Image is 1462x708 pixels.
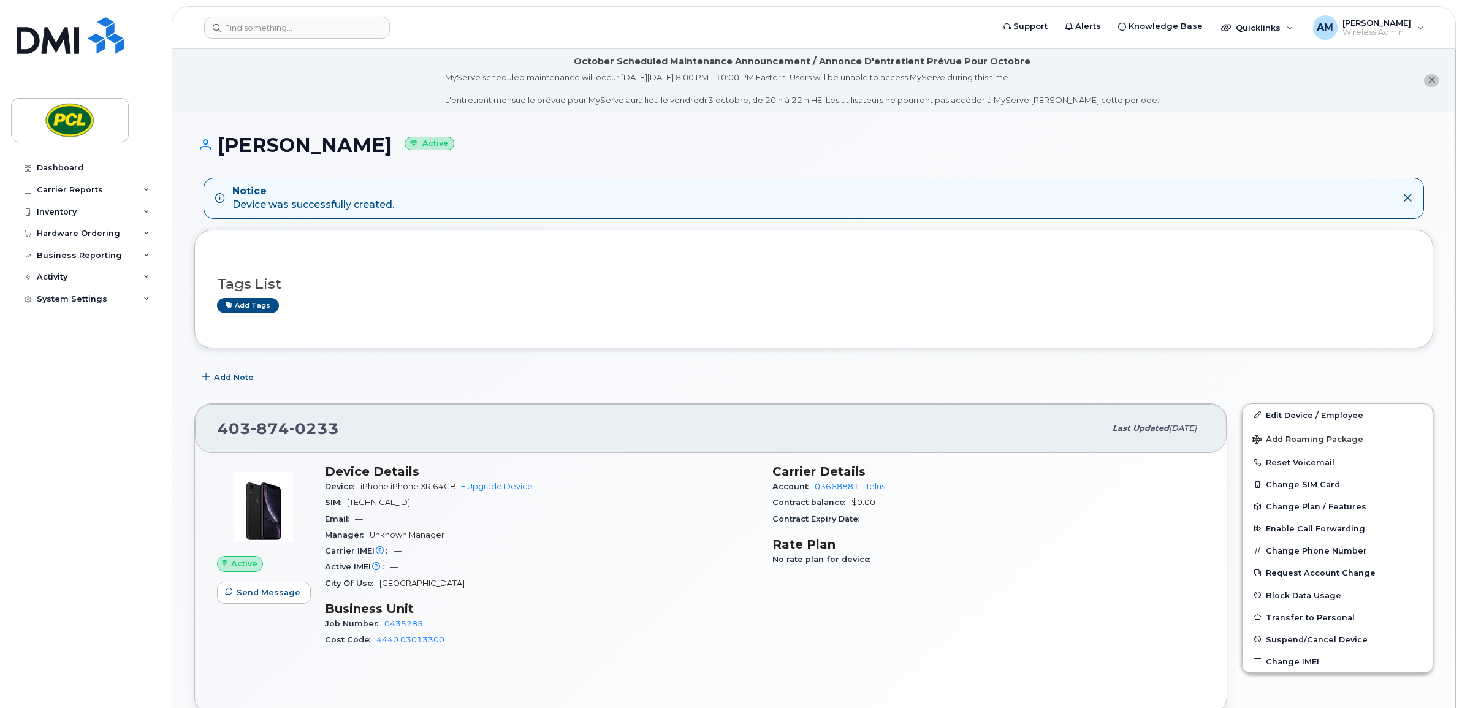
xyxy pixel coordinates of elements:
h3: Rate Plan [772,537,1205,552]
button: Block Data Usage [1243,584,1433,606]
a: 0435285 [384,619,423,628]
span: Job Number [325,619,384,628]
a: + Upgrade Device [461,482,533,491]
button: Change SIM Card [1243,473,1433,495]
h1: [PERSON_NAME] [194,134,1433,156]
span: Add Note [214,371,254,383]
a: Add tags [217,298,279,313]
span: [DATE] [1169,424,1197,433]
span: Contract Expiry Date [772,514,865,523]
button: Change Phone Number [1243,539,1433,561]
button: Change Plan / Features [1243,495,1433,517]
span: Carrier IMEI [325,546,394,555]
h3: Carrier Details [772,464,1205,479]
button: Enable Call Forwarding [1243,517,1433,539]
a: 03668881 - Telus [815,482,885,491]
button: close notification [1424,74,1439,87]
span: 403 [218,419,339,438]
span: 0233 [289,419,339,438]
span: City Of Use [325,579,379,588]
span: No rate plan for device [772,555,877,564]
span: Suspend/Cancel Device [1266,634,1368,644]
span: Manager [325,530,370,539]
span: Last updated [1113,424,1169,433]
span: Device [325,482,360,491]
button: Request Account Change [1243,561,1433,584]
span: $0.00 [851,498,875,507]
span: Active IMEI [325,562,390,571]
h3: Tags List [217,276,1411,292]
span: SIM [325,498,347,507]
span: Cost Code [325,635,376,644]
span: Contract balance [772,498,851,507]
small: Active [405,137,454,151]
span: Unknown Manager [370,530,444,539]
button: Reset Voicemail [1243,451,1433,473]
button: Change IMEI [1243,650,1433,672]
button: Add Roaming Package [1243,426,1433,451]
div: October Scheduled Maintenance Announcement / Annonce D'entretient Prévue Pour Octobre [574,55,1030,68]
span: Active [231,558,257,569]
span: Send Message [237,587,300,598]
div: Device was successfully created. [232,185,394,213]
span: 874 [251,419,289,438]
button: Suspend/Cancel Device [1243,628,1433,650]
span: — [355,514,363,523]
span: — [394,546,402,555]
a: Edit Device / Employee [1243,404,1433,426]
span: [GEOGRAPHIC_DATA] [379,579,465,588]
strong: Notice [232,185,394,199]
span: Account [772,482,815,491]
button: Transfer to Personal [1243,606,1433,628]
span: iPhone iPhone XR 64GB [360,482,456,491]
h3: Business Unit [325,601,758,616]
img: image20231002-4137094-1d0ktdg.jpeg [227,470,300,544]
span: — [390,562,398,571]
button: Add Note [194,367,264,389]
h3: Device Details [325,464,758,479]
a: 4440.03013300 [376,635,444,644]
span: Email [325,514,355,523]
button: Send Message [217,582,311,604]
div: MyServe scheduled maintenance will occur [DATE][DATE] 8:00 PM - 10:00 PM Eastern. Users will be u... [445,72,1159,106]
span: Add Roaming Package [1252,435,1363,446]
span: Enable Call Forwarding [1266,524,1365,533]
span: [TECHNICAL_ID] [347,498,410,507]
span: Change Plan / Features [1266,502,1366,511]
